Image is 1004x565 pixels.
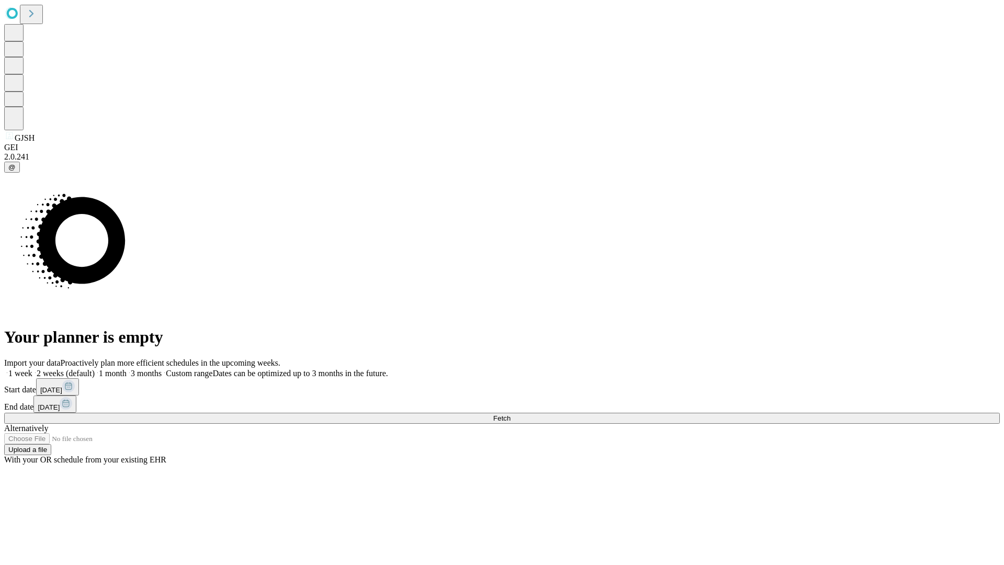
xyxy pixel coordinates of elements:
span: [DATE] [40,386,62,394]
h1: Your planner is empty [4,327,1000,347]
span: Dates can be optimized up to 3 months in the future. [213,369,388,378]
div: Start date [4,378,1000,395]
div: GEI [4,143,1000,152]
span: Import your data [4,358,61,367]
span: [DATE] [38,403,60,411]
span: 1 month [99,369,127,378]
div: 2.0.241 [4,152,1000,162]
span: Custom range [166,369,212,378]
span: @ [8,163,16,171]
span: With your OR schedule from your existing EHR [4,455,166,464]
span: GJSH [15,133,35,142]
span: 3 months [131,369,162,378]
span: Alternatively [4,424,48,433]
button: Upload a file [4,444,51,455]
button: [DATE] [36,378,79,395]
span: Fetch [493,414,510,422]
button: Fetch [4,413,1000,424]
button: [DATE] [33,395,76,413]
span: Proactively plan more efficient schedules in the upcoming weeks. [61,358,280,367]
button: @ [4,162,20,173]
span: 1 week [8,369,32,378]
div: End date [4,395,1000,413]
span: 2 weeks (default) [37,369,95,378]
